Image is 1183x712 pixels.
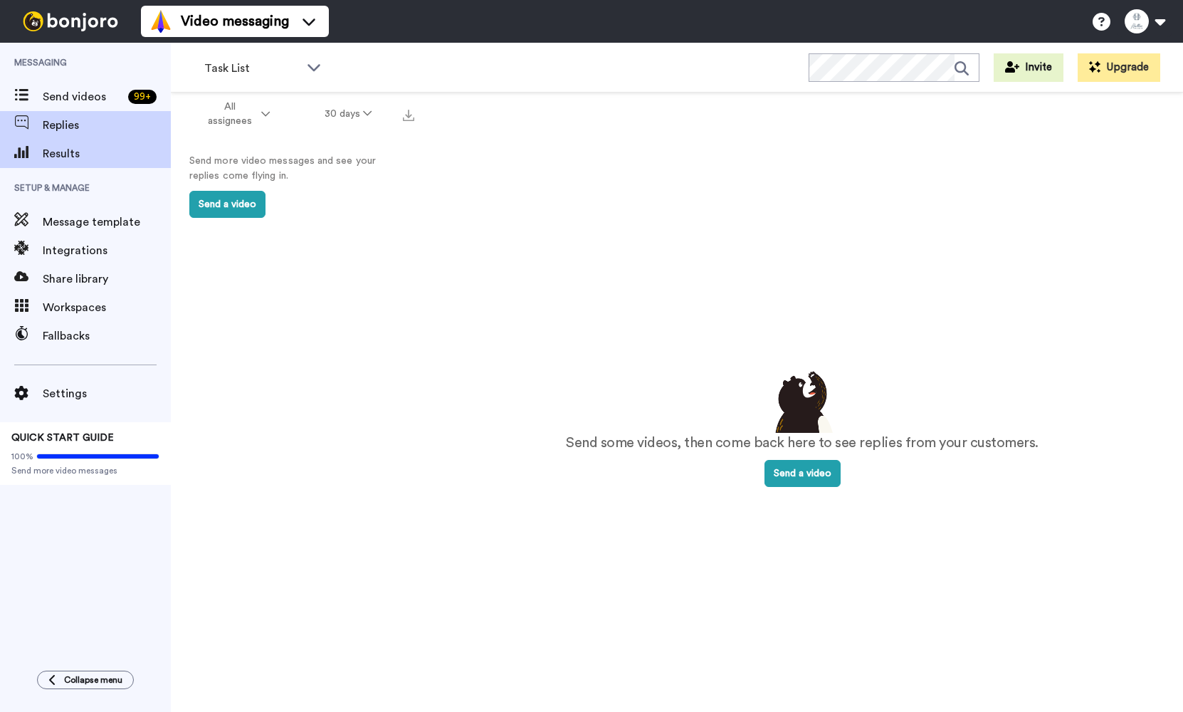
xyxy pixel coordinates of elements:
button: Export all results that match these filters now. [399,103,419,125]
span: Share library [43,271,171,288]
span: All assignees [201,100,258,128]
img: results-emptystates.png [767,367,838,433]
span: Video messaging [181,11,289,31]
p: Send more video messages and see your replies come flying in. [189,154,403,184]
span: Integrations [43,242,171,259]
span: Replies [43,117,171,134]
span: QUICK START GUIDE [11,433,114,443]
img: bj-logo-header-white.svg [17,11,124,31]
button: Send a video [764,460,841,487]
span: Settings [43,385,171,402]
button: Upgrade [1078,53,1160,82]
span: Results [43,145,171,162]
img: export.svg [403,110,414,121]
button: All assignees [174,94,298,134]
span: Task List [204,60,300,77]
span: 100% [11,451,33,462]
button: 30 days [298,101,399,127]
div: 99 + [128,90,157,104]
span: Message template [43,214,171,231]
p: Send some videos, then come back here to see replies from your customers. [566,433,1039,454]
span: Send videos [43,88,122,105]
span: Send more video messages [11,465,159,476]
img: vm-color.svg [149,10,172,33]
span: Collapse menu [64,674,122,686]
button: Send a video [189,191,265,218]
span: Fallbacks [43,328,171,345]
button: Collapse menu [37,671,134,689]
a: Send a video [764,468,841,478]
span: Workspaces [43,299,171,316]
button: Invite [994,53,1063,82]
